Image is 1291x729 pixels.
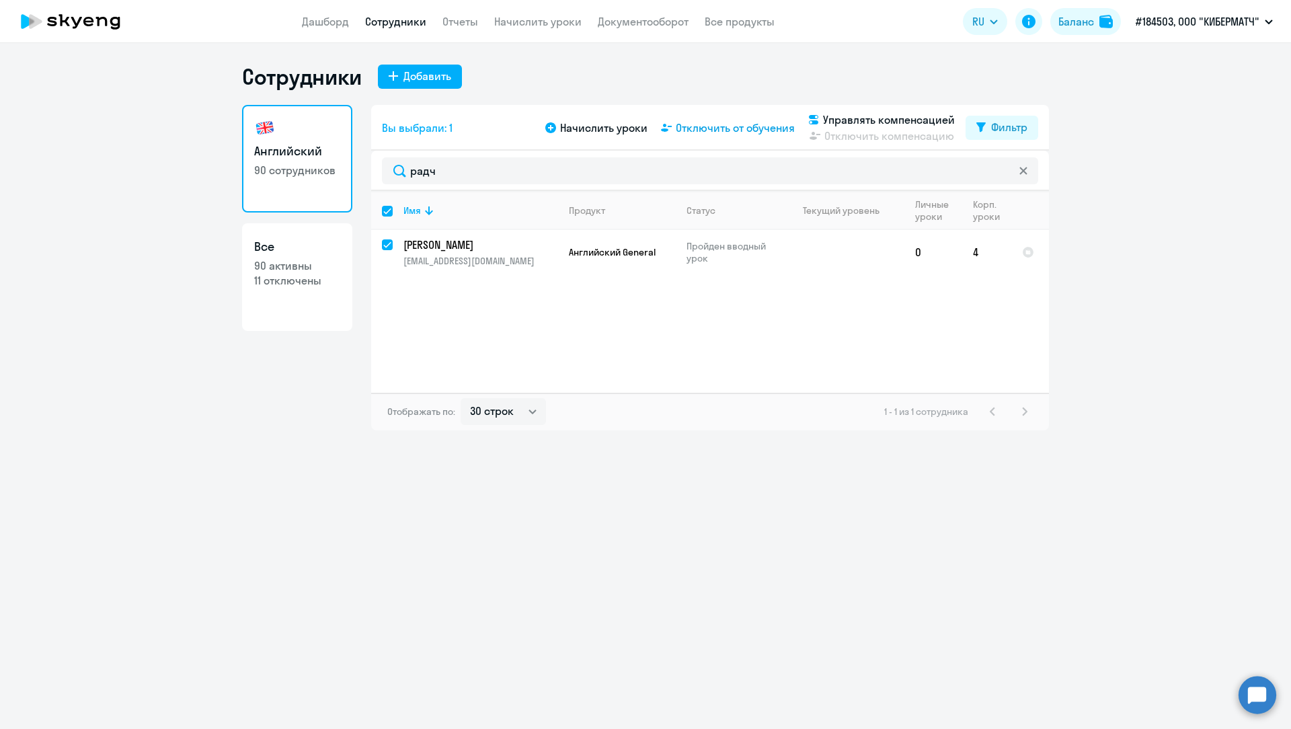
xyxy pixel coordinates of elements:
div: Личные уроки [915,198,962,223]
button: Добавить [378,65,462,89]
span: RU [972,13,984,30]
p: [PERSON_NAME] [403,237,555,252]
input: Поиск по имени, email, продукту или статусу [382,157,1038,184]
button: Фильтр [966,116,1038,140]
a: Начислить уроки [494,15,582,28]
p: 90 сотрудников [254,163,340,178]
div: Продукт [569,204,675,217]
div: Статус [687,204,715,217]
a: Все продукты [705,15,775,28]
div: Статус [687,204,779,217]
a: Сотрудники [365,15,426,28]
button: #184503, ООО "КИБЕРМАТЧ" [1129,5,1280,38]
span: Отображать по: [387,406,455,418]
p: #184503, ООО "КИБЕРМАТЧ" [1136,13,1259,30]
h3: Все [254,238,340,256]
div: Баланс [1058,13,1094,30]
img: balance [1099,15,1113,28]
a: Английский90 сотрудников [242,105,352,213]
p: Пройден вводный урок [687,240,779,264]
td: 0 [904,230,962,274]
p: [EMAIL_ADDRESS][DOMAIN_NAME] [403,255,557,267]
div: Добавить [403,68,451,84]
span: Управлять компенсацией [823,112,955,128]
div: Фильтр [991,119,1027,135]
a: [PERSON_NAME] [403,237,557,252]
p: 11 отключены [254,273,340,288]
a: Дашборд [302,15,349,28]
div: Текущий уровень [790,204,904,217]
span: Начислить уроки [560,120,648,136]
span: Английский General [569,246,656,258]
h3: Английский [254,143,340,160]
p: 90 активны [254,258,340,273]
span: Отключить от обучения [676,120,795,136]
a: Отчеты [442,15,478,28]
img: english [254,117,276,139]
div: Текущий уровень [803,204,879,217]
h1: Сотрудники [242,63,362,90]
td: 4 [962,230,1011,274]
div: Корп. уроки [973,198,1011,223]
button: Балансbalance [1050,8,1121,35]
div: Корп. уроки [973,198,1002,223]
button: RU [963,8,1007,35]
div: Имя [403,204,421,217]
span: 1 - 1 из 1 сотрудника [884,406,968,418]
a: Документооборот [598,15,689,28]
div: Имя [403,204,557,217]
a: Все90 активны11 отключены [242,223,352,331]
div: Продукт [569,204,605,217]
span: Вы выбрали: 1 [382,120,453,136]
div: Личные уроки [915,198,953,223]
